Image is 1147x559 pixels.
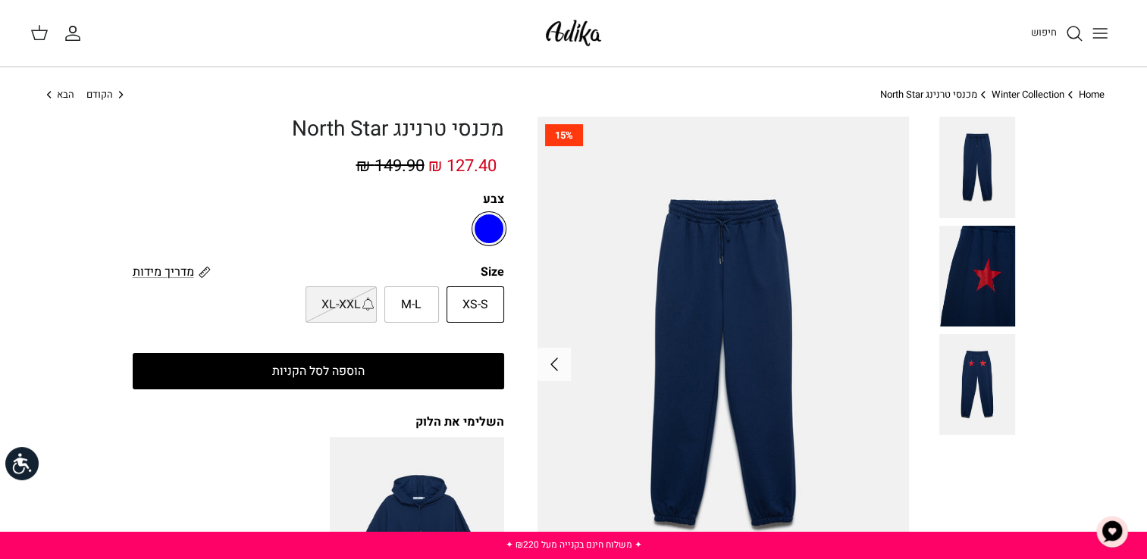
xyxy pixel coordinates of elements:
span: מדריך מידות [133,263,194,281]
span: M-L [401,295,422,315]
label: צבע [133,191,504,208]
span: חיפוש [1031,25,1057,39]
a: חיפוש [1031,24,1083,42]
nav: Breadcrumbs [43,88,1105,102]
span: 149.90 ₪ [356,154,425,178]
a: ✦ משלוח חינם בקנייה מעל ₪220 ✦ [506,538,642,551]
span: 127.40 ₪ [428,154,497,178]
a: החשבון שלי [64,24,88,42]
legend: Size [481,264,504,280]
h1: מכנסי טרנינג North Star [133,117,504,142]
a: מדריך מידות [133,263,211,280]
button: Toggle menu [1083,17,1117,50]
a: מכנסי טרנינג North Star [880,87,977,101]
img: Adika IL [541,15,606,51]
a: Winter Collection [992,87,1064,101]
button: צ'אט [1089,509,1135,554]
span: XL-XXL [321,295,361,315]
span: XS-S [462,295,488,315]
div: השלימי את הלוק [133,414,504,430]
span: הקודם [86,87,113,101]
span: הבא [57,87,74,101]
button: הוספה לסל הקניות [133,353,504,389]
a: הבא [43,88,75,102]
a: Home [1079,87,1105,101]
a: הקודם [86,88,127,102]
button: Next [537,348,571,381]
